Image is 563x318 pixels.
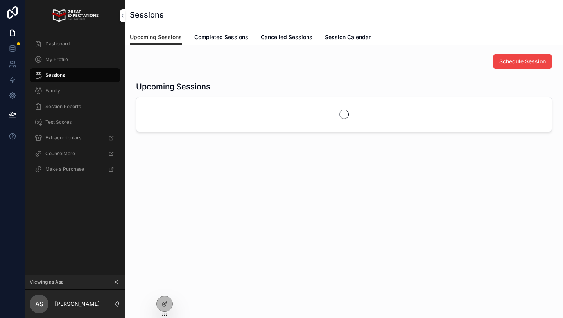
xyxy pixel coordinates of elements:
button: Schedule Session [493,54,552,69]
a: Upcoming Sessions [130,30,182,45]
h1: Sessions [130,9,164,20]
span: My Profile [45,56,68,63]
span: Session Reports [45,103,81,110]
a: Family [30,84,120,98]
span: Session Calendar [325,33,371,41]
a: Session Reports [30,99,120,114]
a: Sessions [30,68,120,82]
span: Test Scores [45,119,72,125]
a: Extracurriculars [30,131,120,145]
h1: Upcoming Sessions [136,81,210,92]
span: Schedule Session [499,58,546,65]
a: Completed Sessions [194,30,248,46]
a: Cancelled Sessions [261,30,312,46]
span: Cancelled Sessions [261,33,312,41]
span: AS [35,299,43,309]
span: CounselMore [45,150,75,157]
a: Test Scores [30,115,120,129]
span: Viewing as Asa [30,279,64,285]
img: App logo [52,9,98,22]
a: Session Calendar [325,30,371,46]
div: scrollable content [25,31,125,186]
a: My Profile [30,52,120,67]
span: Dashboard [45,41,70,47]
span: Make a Purchase [45,166,84,172]
a: Make a Purchase [30,162,120,176]
span: Upcoming Sessions [130,33,182,41]
span: Completed Sessions [194,33,248,41]
span: Sessions [45,72,65,78]
a: Dashboard [30,37,120,51]
a: CounselMore [30,146,120,161]
span: Family [45,88,60,94]
span: Extracurriculars [45,135,81,141]
p: [PERSON_NAME] [55,300,100,308]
